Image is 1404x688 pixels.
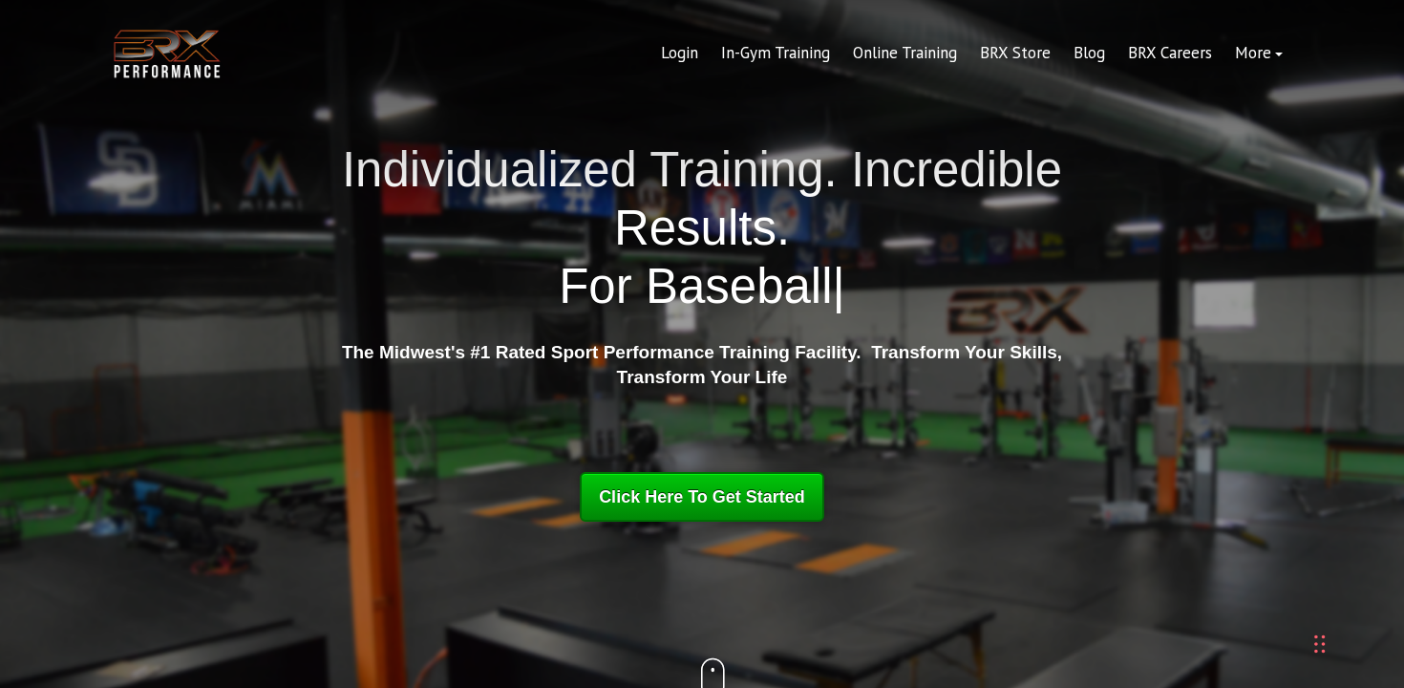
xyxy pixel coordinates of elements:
a: Click Here To Get Started [580,472,824,522]
img: BRX Transparent Logo-2 [110,25,224,83]
h1: Individualized Training. Incredible Results. [334,140,1070,316]
span: Click Here To Get Started [599,487,805,506]
iframe: Chat Widget [1308,596,1404,688]
a: BRX Store [968,31,1062,76]
a: More [1223,31,1294,76]
span: | [833,259,845,313]
a: Blog [1062,31,1117,76]
div: Navigation Menu [649,31,1294,76]
a: BRX Careers [1117,31,1223,76]
a: In-Gym Training [710,31,841,76]
div: Drag [1314,615,1326,673]
a: Login [649,31,710,76]
strong: The Midwest's #1 Rated Sport Performance Training Facility. Transform Your Skills, Transform Your... [342,342,1062,388]
a: Online Training [841,31,968,76]
span: For Baseball [559,259,832,313]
